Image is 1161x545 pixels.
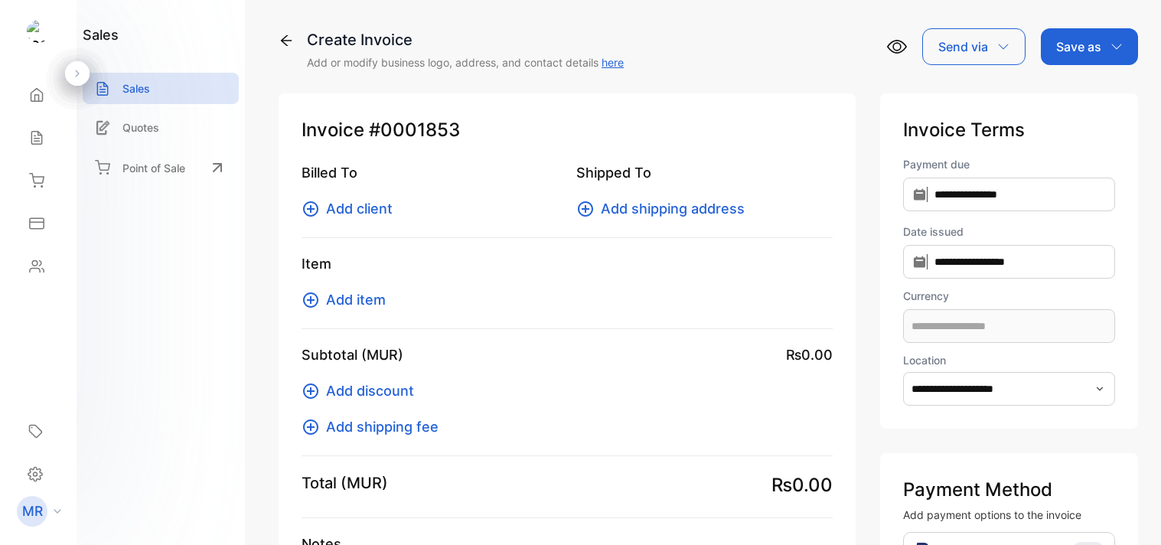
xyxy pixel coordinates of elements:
button: Add shipping fee [302,416,448,437]
button: Send via [922,28,1026,65]
p: Add or modify business logo, address, and contact details [307,54,624,70]
p: MR [22,501,43,521]
span: #0001853 [369,116,460,144]
p: Invoice [302,116,833,144]
p: Quotes [122,119,159,135]
label: Location [903,354,946,367]
p: Add payment options to the invoice [903,507,1115,523]
p: Sales [122,80,150,96]
label: Currency [903,288,1115,304]
p: Point of Sale [122,160,185,176]
button: Add item [302,289,395,310]
span: ₨0.00 [771,472,833,499]
p: Total (MUR) [302,472,388,494]
label: Payment due [903,156,1115,172]
button: Add client [302,198,402,219]
a: Point of Sale [83,151,239,184]
a: Sales [83,73,239,104]
button: Add shipping address [576,198,754,219]
img: logo [27,20,50,43]
p: Invoice Terms [903,116,1115,144]
p: Payment Method [903,476,1115,504]
p: Send via [938,38,988,56]
p: Shipped To [576,162,833,183]
div: Create Invoice [307,28,624,51]
span: Add discount [326,380,414,401]
span: Add client [326,198,393,219]
a: here [602,56,624,69]
button: Save as [1041,28,1138,65]
span: Add item [326,289,386,310]
p: Save as [1056,38,1101,56]
p: Subtotal (MUR) [302,344,403,365]
p: Billed To [302,162,558,183]
span: Add shipping fee [326,416,439,437]
span: ₨0.00 [786,344,833,365]
button: Add discount [302,380,423,401]
label: Date issued [903,224,1115,240]
p: Item [302,253,833,274]
span: Add shipping address [601,198,745,219]
a: Quotes [83,112,239,143]
h1: sales [83,24,119,45]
